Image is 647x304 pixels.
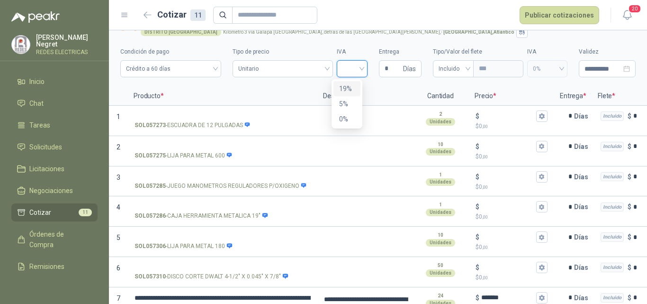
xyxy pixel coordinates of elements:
p: 1 [439,201,442,209]
h2: Cotizar [157,8,206,21]
span: 5 [117,234,120,241]
p: - ESCUADRA DE 12 PULGADAS [135,121,251,130]
span: ,00 [482,124,488,129]
div: Unidades [426,269,455,277]
input: $$0,00 [481,143,534,150]
p: - LIJA PARA METAL 180 [135,242,233,251]
input: $$0,00 [481,264,534,271]
p: [PERSON_NAME] Negret [36,34,98,47]
a: Remisiones [11,258,98,276]
p: $ [476,262,479,273]
p: - JUEGO MANOMETROS REGULADORES P/OXIGENO [135,182,307,191]
span: 3 [117,174,120,181]
p: Entrega [554,87,592,106]
input: $$0,00 [481,203,534,211]
span: ,00 [482,245,488,250]
span: Crédito a 60 días [126,62,216,76]
a: Chat [11,94,98,112]
span: ,00 [482,214,488,220]
p: Días [574,228,592,247]
span: 0 [479,213,488,220]
div: Incluido [601,203,624,212]
p: - CAJA HERRAMIENTA METALICA 19" [135,212,268,221]
img: Logo peakr [11,11,60,23]
label: Tipo/Valor del flete [433,47,523,56]
span: 0 [479,244,488,250]
input: SOL057306-LIJA PARA METAL 180 [135,234,311,241]
p: Días [574,258,592,277]
span: 0 [479,123,488,129]
p: Descripción [317,87,412,106]
button: $$ [536,292,548,304]
strong: SOL057275 [135,151,166,160]
a: Configuración [11,279,98,297]
strong: SOL057286 [135,212,166,221]
p: 50 [438,262,443,269]
p: Producto [128,87,317,106]
div: 11 [190,9,206,21]
div: DISTRITO [GEOGRAPHIC_DATA] [141,28,221,36]
span: Días [403,61,416,77]
span: ,00 [482,184,488,190]
a: Tareas [11,116,98,134]
a: Cotizar11 [11,203,98,221]
input: SOL057285-JUEGO MANOMETROS REGULADORES P/OXIGENO [135,174,311,181]
span: 4 [117,203,120,211]
label: Entrega [379,47,422,56]
input: SOL057310-DISCO CORTE DWALT 4-1/2" X 0.045" X 7/8" [135,264,311,271]
p: $ [628,293,631,303]
span: Negociaciones [29,185,73,196]
p: $ [476,232,479,242]
p: $ [628,262,631,273]
p: $ [628,202,631,212]
p: $ [476,141,479,152]
div: Incluido [601,293,624,303]
span: Órdenes de Compra [29,229,89,250]
div: 5% [333,96,360,111]
strong: SOL057310 [135,272,166,281]
p: REDES ELECTRICAS [36,49,98,55]
div: 19% [339,83,355,94]
div: Unidades [426,178,455,186]
span: Incluido [439,62,468,76]
p: $ [476,243,548,252]
span: 0 [479,184,488,190]
span: Solicitudes [29,142,62,152]
p: $ [476,273,548,282]
span: 1 [117,113,120,120]
button: 20 [619,7,636,24]
a: Solicitudes [11,138,98,156]
p: Días [574,167,592,186]
p: 2 [439,111,442,118]
a: Inicio [11,73,98,91]
span: Tareas [29,120,50,130]
p: - DISCO CORTE DWALT 4-1/2" X 0.045" X 7/8" [135,272,288,281]
div: 0% [333,111,360,127]
strong: SOL057306 [135,242,166,251]
span: Inicio [29,76,45,87]
strong: SOL057285 [135,182,166,191]
p: Kilómetro 3 vía Galapa [GEOGRAPHIC_DATA], detras de las [GEOGRAPHIC_DATA][PERSON_NAME], - [223,30,514,35]
a: Negociaciones [11,182,98,200]
p: 10 [438,231,443,239]
p: - LIJA PARA METAL 600 [135,151,233,160]
span: Cotizar [29,207,51,218]
p: $ [476,183,548,192]
input: $$0,00 [481,234,534,241]
div: Unidades [426,209,455,216]
label: Validez [579,47,636,56]
span: ,00 [482,275,488,280]
p: $ [476,202,479,212]
button: Publicar cotizaciones [520,6,599,24]
button: $$0,00 [536,141,548,152]
p: 1 [439,171,442,179]
input: $$0,00 [481,112,534,120]
input: SOL057273-ESCUADRA DE 12 PULGADAS [135,113,311,120]
div: Incluido [601,142,624,151]
p: $ [628,111,631,121]
span: Remisiones [29,261,64,272]
a: Órdenes de Compra [11,225,98,254]
img: Company Logo [12,36,30,54]
p: $ [476,172,479,182]
p: $ [476,111,479,121]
